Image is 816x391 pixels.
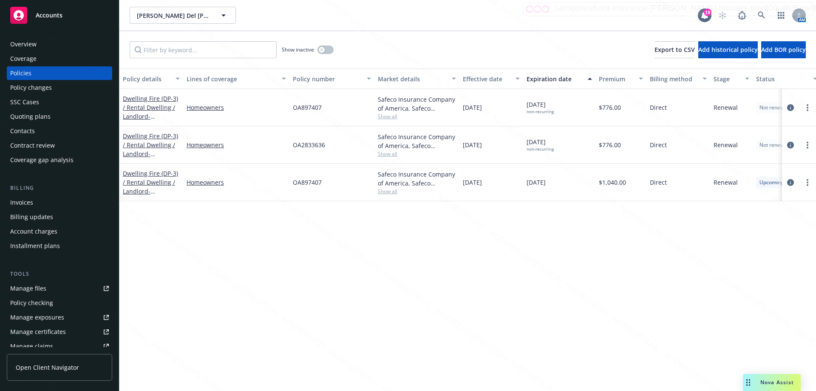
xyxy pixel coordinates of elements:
div: Billing updates [10,210,53,224]
button: Add historical policy [698,41,758,58]
a: circleInformation [785,103,796,113]
button: Add BOR policy [761,41,806,58]
a: circleInformation [785,140,796,150]
span: Export to CSV [654,46,695,54]
a: Billing updates [7,210,112,224]
span: [DATE] [463,103,482,112]
a: Coverage gap analysis [7,153,112,167]
span: Not renewing [759,141,791,149]
button: Expiration date [523,68,595,89]
div: non-recurring [527,109,554,114]
a: Dwelling Fire (DP-3) / Rental Dwelling / Landlord [123,94,178,129]
span: [DATE] [463,140,482,149]
div: Contract review [10,139,55,152]
a: Overview [7,37,112,51]
div: Coverage [10,52,37,66]
span: [PERSON_NAME] Del [PERSON_NAME] [137,11,210,20]
div: Billing method [650,74,697,83]
a: Start snowing [714,7,731,24]
a: Homeowners [187,178,286,187]
div: Status [756,74,808,83]
div: 19 [704,9,711,16]
div: Policy number [293,74,362,83]
span: $776.00 [599,103,621,112]
span: [DATE] [463,178,482,187]
div: Manage exposures [10,311,64,324]
div: Safeco Insurance Company of America, Safeco Insurance [378,132,456,150]
div: Quoting plans [10,110,51,123]
a: Contract review [7,139,112,152]
button: Stage [710,68,753,89]
span: Nova Assist [760,379,794,386]
a: more [802,140,813,150]
button: [PERSON_NAME] Del [PERSON_NAME] [130,7,236,24]
div: Premium [599,74,634,83]
a: Coverage [7,52,112,66]
div: Policy changes [10,81,52,94]
span: Add BOR policy [761,46,806,54]
a: Manage files [7,282,112,295]
span: Renewal [714,140,738,149]
div: Coverage gap analysis [10,153,74,167]
button: Lines of coverage [183,68,289,89]
span: Open Client Navigator [16,363,79,372]
div: Policies [10,66,31,80]
button: Market details [374,68,459,89]
div: Policy details [123,74,170,83]
a: Dwelling Fire (DP-3) / Rental Dwelling / Landlord [123,169,178,204]
span: OA897407 [293,103,322,112]
button: Policy details [119,68,183,89]
span: Renewal [714,178,738,187]
a: Search [753,7,770,24]
div: Invoices [10,196,33,209]
a: SSC Cases [7,95,112,109]
div: Policy checking [10,296,53,310]
span: Upcoming [759,179,784,186]
div: non-recurring [527,146,554,152]
span: Renewal [714,103,738,112]
div: Expiration date [527,74,583,83]
div: Manage claims [10,340,53,353]
span: Show all [378,113,456,120]
button: Export to CSV [654,41,695,58]
button: Premium [595,68,646,89]
div: Tools [7,270,112,278]
div: SSC Cases [10,95,39,109]
div: Safeco Insurance Company of America, Safeco Insurance [378,95,456,113]
span: Direct [650,103,667,112]
button: Billing method [646,68,710,89]
div: Account charges [10,225,57,238]
span: [DATE] [527,137,554,152]
span: Direct [650,178,667,187]
a: Quoting plans [7,110,112,123]
div: Billing [7,184,112,192]
a: Invoices [7,196,112,209]
a: Homeowners [187,140,286,149]
a: Policy changes [7,81,112,94]
button: Effective date [459,68,523,89]
div: Market details [378,74,447,83]
a: Policy checking [7,296,112,310]
button: Nova Assist [743,374,801,391]
div: Effective date [463,74,510,83]
div: Manage files [10,282,46,295]
div: Lines of coverage [187,74,277,83]
a: Manage claims [7,340,112,353]
a: more [802,103,813,113]
a: Manage exposures [7,311,112,324]
span: Direct [650,140,667,149]
span: - [STREET_ADDRESS] [123,187,177,204]
div: Overview [10,37,37,51]
span: $776.00 [599,140,621,149]
div: Contacts [10,124,35,138]
a: Report a Bug [734,7,751,24]
span: - [STREET_ADDRESS] [123,112,177,129]
div: Stage [714,74,740,83]
a: Installment plans [7,239,112,253]
input: Filter by keyword... [130,41,277,58]
a: more [802,177,813,188]
button: Policy number [289,68,374,89]
a: Account charges [7,225,112,238]
div: Manage certificates [10,325,66,339]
